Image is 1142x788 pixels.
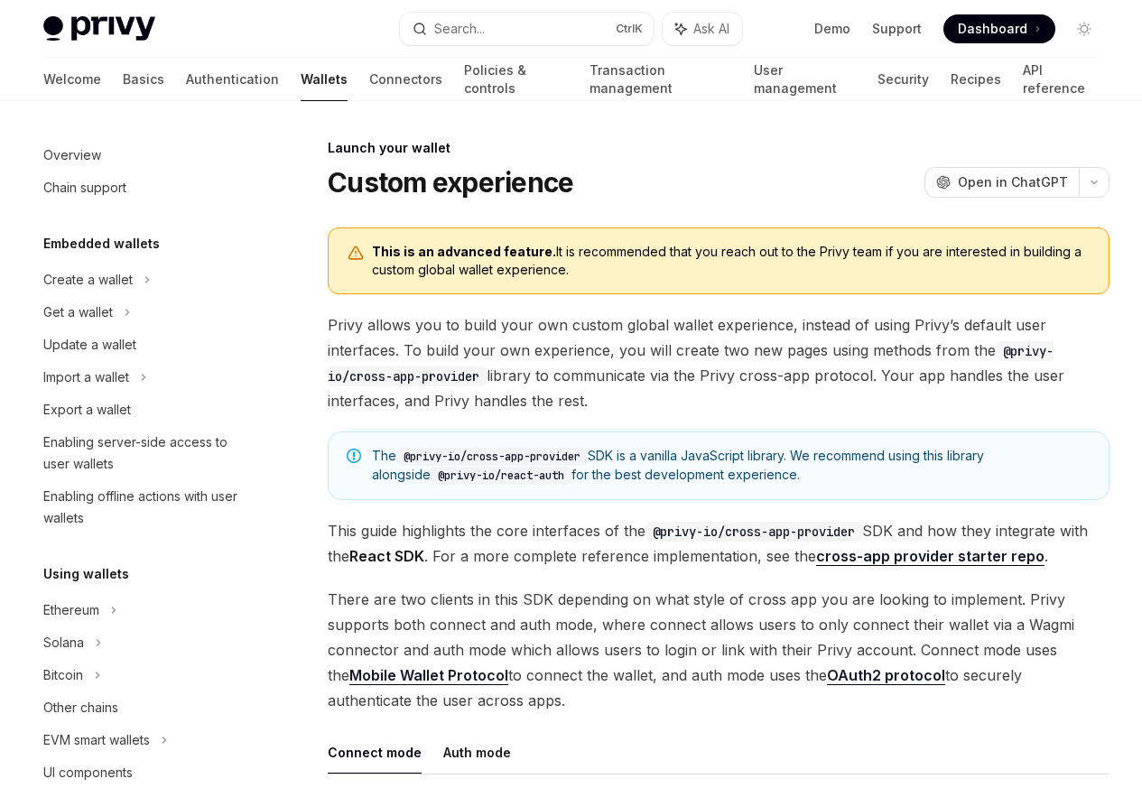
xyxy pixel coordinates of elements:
[43,269,133,291] div: Create a wallet
[349,666,508,685] a: Mobile Wallet Protocol
[43,301,113,323] div: Get a wallet
[816,547,1045,566] a: cross-app provider starter repo
[186,58,279,101] a: Authentication
[43,664,83,686] div: Bitcoin
[958,20,1027,38] span: Dashboard
[1070,14,1099,43] button: Toggle dark mode
[958,173,1068,191] span: Open in ChatGPT
[328,139,1110,157] div: Launch your wallet
[43,16,155,42] img: light logo
[43,366,129,388] div: Import a wallet
[443,731,511,774] button: Auth mode
[29,480,260,534] a: Enabling offline actions with user wallets
[814,20,850,38] a: Demo
[872,20,922,38] a: Support
[43,144,101,166] div: Overview
[328,518,1110,569] span: This guide highlights the core interfaces of the SDK and how they integrate with the . For a more...
[43,177,126,199] div: Chain support
[43,233,160,255] h5: Embedded wallets
[372,244,556,259] b: This is an advanced feature.
[347,449,361,463] svg: Note
[827,666,945,685] a: OAuth2 protocol
[123,58,164,101] a: Basics
[43,563,129,585] h5: Using wallets
[943,14,1055,43] a: Dashboard
[590,58,733,101] a: Transaction management
[328,731,422,774] button: Connect mode
[328,587,1110,713] span: There are two clients in this SDK depending on what style of cross app you are looking to impleme...
[372,243,1091,279] span: It is recommended that you reach out to the Privy team if you are interested in building a custom...
[301,58,348,101] a: Wallets
[431,467,571,485] code: @privy-io/react-auth
[328,166,573,199] h1: Custom experience
[349,547,424,565] strong: React SDK
[43,729,150,751] div: EVM smart wallets
[396,448,588,466] code: @privy-io/cross-app-provider
[43,58,101,101] a: Welcome
[616,22,643,36] span: Ctrl K
[400,13,654,45] button: Search...CtrlK
[43,334,136,356] div: Update a wallet
[816,547,1045,565] strong: cross-app provider starter repo
[693,20,729,38] span: Ask AI
[29,329,260,361] a: Update a wallet
[29,172,260,204] a: Chain support
[29,139,260,172] a: Overview
[1023,58,1099,101] a: API reference
[29,426,260,480] a: Enabling server-side access to user wallets
[328,312,1110,413] span: Privy allows you to build your own custom global wallet experience, instead of using Privy’s defa...
[663,13,742,45] button: Ask AI
[29,691,260,724] a: Other chains
[43,399,131,421] div: Export a wallet
[951,58,1001,101] a: Recipes
[464,58,568,101] a: Policies & controls
[43,599,99,621] div: Ethereum
[43,697,118,718] div: Other chains
[369,58,442,101] a: Connectors
[43,486,249,529] div: Enabling offline actions with user wallets
[43,632,84,654] div: Solana
[877,58,929,101] a: Security
[29,394,260,426] a: Export a wallet
[754,58,856,101] a: User management
[645,522,862,542] code: @privy-io/cross-app-provider
[347,245,365,263] svg: Warning
[43,762,133,783] div: UI components
[43,431,249,475] div: Enabling server-side access to user wallets
[924,167,1079,198] button: Open in ChatGPT
[372,447,1091,485] span: The SDK is a vanilla JavaScript library. We recommend using this library alongside for the best d...
[434,18,485,40] div: Search...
